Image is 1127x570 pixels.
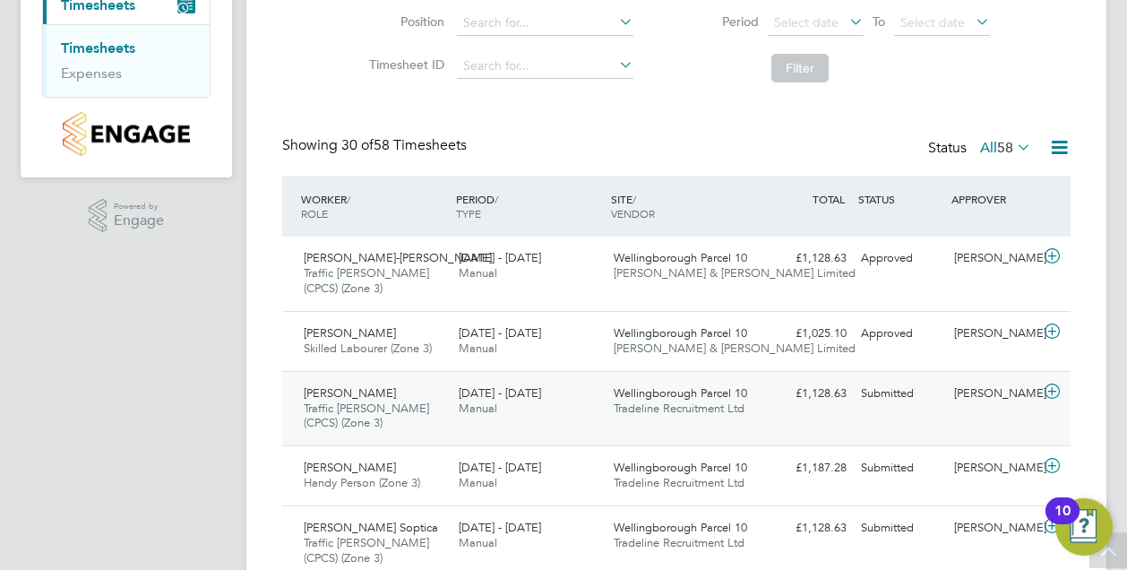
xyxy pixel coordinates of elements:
[614,385,747,401] span: Wellingborough Parcel 10
[997,139,1013,157] span: 58
[304,385,396,401] span: [PERSON_NAME]
[614,520,747,535] span: Wellingborough Parcel 10
[614,401,744,416] span: Tradeline Recruitment Ltd
[761,244,854,273] div: £1,128.63
[854,453,947,483] div: Submitted
[457,54,633,79] input: Search for...
[459,460,541,475] span: [DATE] - [DATE]
[611,206,655,220] span: VENDOR
[1054,511,1071,534] div: 10
[761,379,854,409] div: £1,128.63
[774,14,839,30] span: Select date
[304,265,429,296] span: Traffic [PERSON_NAME] (CPCS) (Zone 3)
[61,65,122,82] a: Expenses
[614,460,747,475] span: Wellingborough Parcel 10
[900,14,965,30] span: Select date
[304,341,432,356] span: Skilled Labourer (Zone 3)
[301,206,328,220] span: ROLE
[43,24,210,97] div: Timesheets
[459,325,541,341] span: [DATE] - [DATE]
[282,136,470,155] div: Showing
[89,199,165,233] a: Powered byEngage
[61,39,135,56] a: Timesheets
[854,244,947,273] div: Approved
[813,192,845,206] span: TOTAL
[459,265,497,281] span: Manual
[364,56,444,73] label: Timesheet ID
[947,514,1040,543] div: [PERSON_NAME]
[947,453,1040,483] div: [PERSON_NAME]
[614,475,744,490] span: Tradeline Recruitment Ltd
[495,192,498,206] span: /
[947,379,1040,409] div: [PERSON_NAME]
[614,265,856,281] span: [PERSON_NAME] & [PERSON_NAME] Limited
[42,112,211,156] a: Go to home page
[304,520,438,535] span: [PERSON_NAME] Soptica
[947,244,1040,273] div: [PERSON_NAME]
[854,319,947,349] div: Approved
[867,10,890,33] span: To
[632,192,636,206] span: /
[364,13,444,30] label: Position
[854,514,947,543] div: Submitted
[304,475,420,490] span: Handy Person (Zone 3)
[114,213,164,229] span: Engage
[341,136,467,154] span: 58 Timesheets
[761,319,854,349] div: £1,025.10
[459,520,541,535] span: [DATE] - [DATE]
[459,475,497,490] span: Manual
[947,183,1040,215] div: APPROVER
[459,535,497,550] span: Manual
[614,341,856,356] span: [PERSON_NAME] & [PERSON_NAME] Limited
[304,325,396,341] span: [PERSON_NAME]
[771,54,829,82] button: Filter
[459,250,541,265] span: [DATE] - [DATE]
[347,192,350,206] span: /
[614,325,747,341] span: Wellingborough Parcel 10
[614,535,744,550] span: Tradeline Recruitment Ltd
[304,535,429,566] span: Traffic [PERSON_NAME] (CPCS) (Zone 3)
[341,136,374,154] span: 30 of
[761,514,854,543] div: £1,128.63
[452,183,607,229] div: PERIOD
[459,341,497,356] span: Manual
[947,319,1040,349] div: [PERSON_NAME]
[980,139,1031,157] label: All
[678,13,759,30] label: Period
[456,206,481,220] span: TYPE
[854,183,947,215] div: STATUS
[304,250,492,265] span: [PERSON_NAME]-[PERSON_NAME]
[854,379,947,409] div: Submitted
[304,460,396,475] span: [PERSON_NAME]
[928,136,1035,161] div: Status
[304,401,429,431] span: Traffic [PERSON_NAME] (CPCS) (Zone 3)
[459,385,541,401] span: [DATE] - [DATE]
[457,11,633,36] input: Search for...
[761,453,854,483] div: £1,187.28
[614,250,747,265] span: Wellingborough Parcel 10
[114,199,164,214] span: Powered by
[1055,498,1113,556] button: Open Resource Center, 10 new notifications
[297,183,452,229] div: WORKER
[459,401,497,416] span: Manual
[607,183,761,229] div: SITE
[63,112,189,156] img: countryside-properties-logo-retina.png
